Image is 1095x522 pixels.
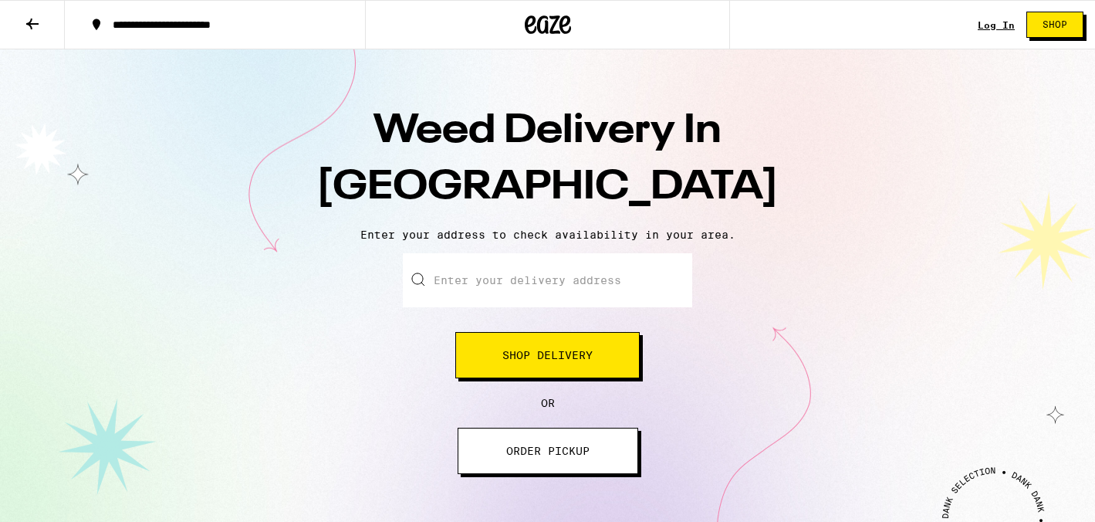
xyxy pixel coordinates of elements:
[455,332,640,378] button: Shop Delivery
[458,428,638,474] button: ORDER PICKUP
[15,229,1080,241] p: Enter your address to check availability in your area.
[278,103,818,216] h1: Weed Delivery In
[1043,20,1067,29] span: Shop
[1026,12,1083,38] button: Shop
[502,350,593,361] span: Shop Delivery
[541,397,555,409] span: OR
[978,20,1015,30] a: Log In
[1015,12,1095,38] a: Shop
[506,446,590,456] span: ORDER PICKUP
[316,168,779,208] span: [GEOGRAPHIC_DATA]
[403,253,692,307] input: Enter your delivery address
